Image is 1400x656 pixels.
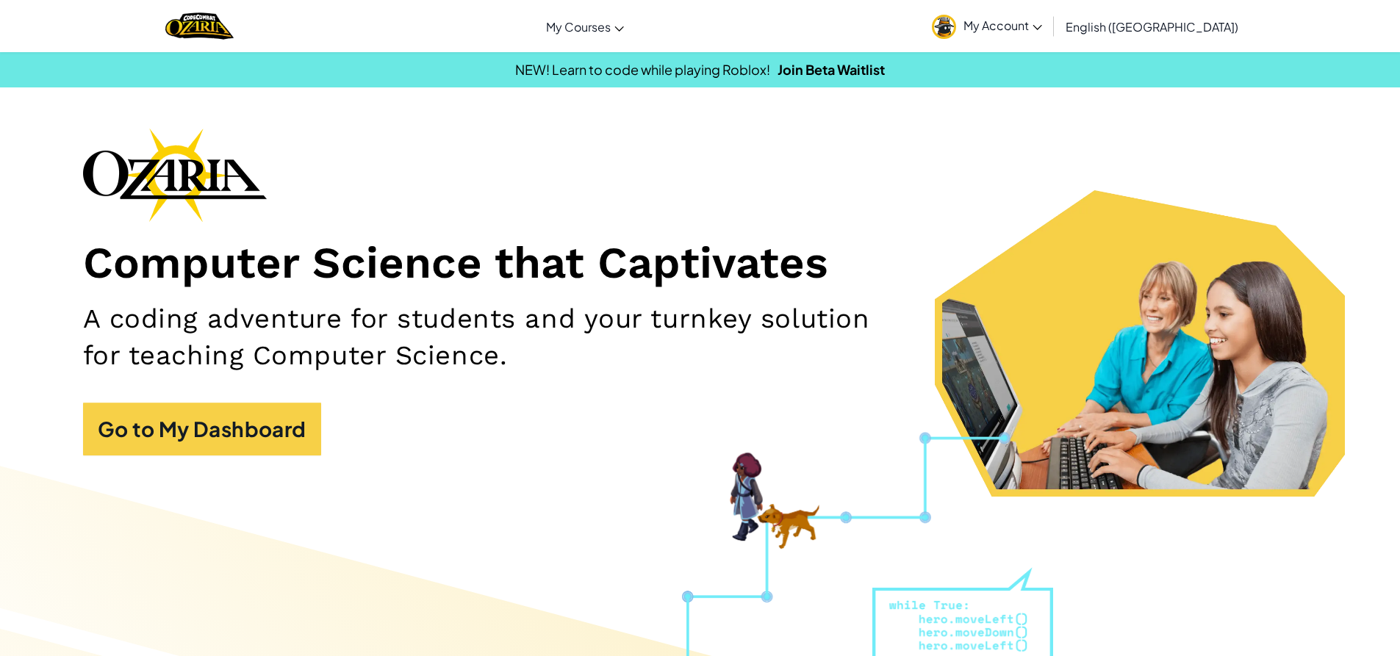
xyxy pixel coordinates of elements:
[1066,19,1238,35] span: English ([GEOGRAPHIC_DATA])
[165,11,234,41] a: Ozaria by CodeCombat logo
[83,237,1318,290] h1: Computer Science that Captivates
[83,128,267,222] img: Ozaria branding logo
[925,3,1049,49] a: My Account
[546,19,611,35] span: My Courses
[778,61,885,78] a: Join Beta Waitlist
[83,300,911,373] h2: A coding adventure for students and your turnkey solution for teaching Computer Science.
[539,7,631,46] a: My Courses
[1058,7,1246,46] a: English ([GEOGRAPHIC_DATA])
[515,61,770,78] span: NEW! Learn to code while playing Roblox!
[165,11,234,41] img: Home
[83,403,321,455] a: Go to My Dashboard
[932,15,956,39] img: avatar
[963,18,1042,33] span: My Account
